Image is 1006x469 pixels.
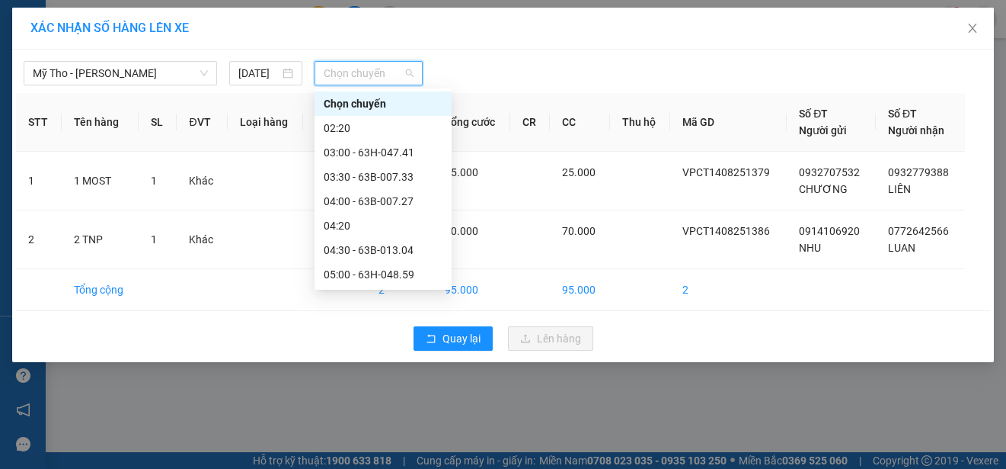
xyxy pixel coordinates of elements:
span: Người nhận [888,124,944,137]
td: 95.000 [550,269,610,311]
td: Tổng cộng [62,269,139,311]
td: 1 [16,152,62,210]
div: 03:00 - 63H-047.41 [324,144,442,161]
div: 04:00 - 63B-007.27 [324,193,442,210]
span: LIÊN [888,183,911,195]
th: ĐVT [177,93,228,152]
div: 04:20 [324,217,442,234]
th: Loại hàng [228,93,303,152]
span: 25.000 [562,166,596,178]
span: 0772642566 [888,225,949,237]
th: STT [16,93,62,152]
button: rollbackQuay lại [414,326,493,351]
span: 0932707532 [799,166,860,178]
span: VPCT1408251386 [682,225,770,237]
td: 95.000 [433,269,510,311]
td: 1 MOST [62,152,139,210]
span: close [966,22,979,34]
span: VPCT1408251379 [682,166,770,178]
div: Chọn chuyến [315,92,452,116]
span: CHƯƠNG [799,183,848,195]
td: 2 TNP [62,210,139,269]
span: rollback [426,333,436,345]
th: Mã GD [670,93,787,152]
div: 04:30 - 63B-013.04 [324,242,442,259]
th: Tên hàng [62,93,139,152]
span: Mỹ Tho - Hồ Chí Minh [33,62,208,85]
span: 0914106920 [799,225,860,237]
span: 70.000 [445,225,478,237]
span: 25.000 [445,166,478,178]
div: 02:20 [324,120,442,137]
th: CR [510,93,550,152]
span: Người gửi [799,124,847,137]
th: CC [550,93,610,152]
button: uploadLên hàng [508,326,593,351]
th: Thu hộ [610,93,670,152]
span: 70.000 [562,225,596,237]
span: 1 [151,233,157,246]
span: Số ĐT [888,108,917,120]
input: 14/08/2025 [238,65,279,82]
span: Chọn chuyến [324,62,413,85]
span: NHU [799,242,821,254]
span: LUAN [888,242,915,254]
span: 0932779388 [888,166,949,178]
th: Tổng cước [433,93,510,152]
th: Ghi chú [303,93,366,152]
td: Khác [177,210,228,269]
div: 03:30 - 63B-007.33 [324,169,442,185]
span: XÁC NHẬN SỐ HÀNG LÊN XE [30,21,189,35]
td: 2 [366,269,432,311]
td: 2 [16,210,62,269]
button: Close [951,8,994,50]
span: 1 [151,175,157,187]
span: Quay lại [442,330,481,347]
div: 05:00 - 63H-048.59 [324,266,442,283]
td: 2 [670,269,787,311]
span: Số ĐT [799,108,828,120]
th: SL [139,93,177,152]
td: Khác [177,152,228,210]
div: Chọn chuyến [324,95,442,112]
